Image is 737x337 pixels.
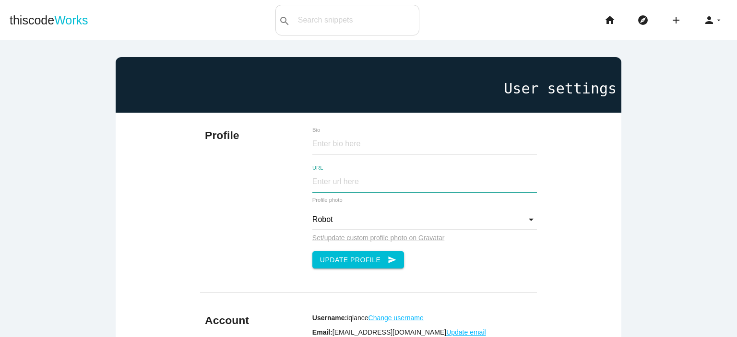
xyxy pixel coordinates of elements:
input: Enter url here [312,172,537,192]
b: Profile [205,129,239,141]
a: thiscodeWorks [10,5,88,35]
label: URL [312,165,500,171]
button: search [276,5,293,35]
a: Update email [446,328,486,336]
h1: User settings [120,81,617,96]
i: home [604,5,616,35]
a: Change username [368,314,424,322]
i: send [388,251,396,268]
i: arrow_drop_down [715,5,723,35]
b: Account [205,314,249,326]
label: Bio [312,127,500,133]
input: Search snippets [293,10,419,30]
p: iqlance [312,314,537,322]
button: Update Profilesend [312,251,404,268]
b: Email: [312,328,333,336]
i: search [279,6,290,36]
i: person [703,5,715,35]
span: Works [54,13,88,27]
i: explore [637,5,649,35]
a: Set/update custom profile photo on Gravatar [312,234,445,242]
input: Enter bio here [312,134,537,154]
i: add [670,5,682,35]
label: Profile photo [312,197,343,203]
p: [EMAIL_ADDRESS][DOMAIN_NAME] [312,328,537,336]
b: Username: [312,314,347,322]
